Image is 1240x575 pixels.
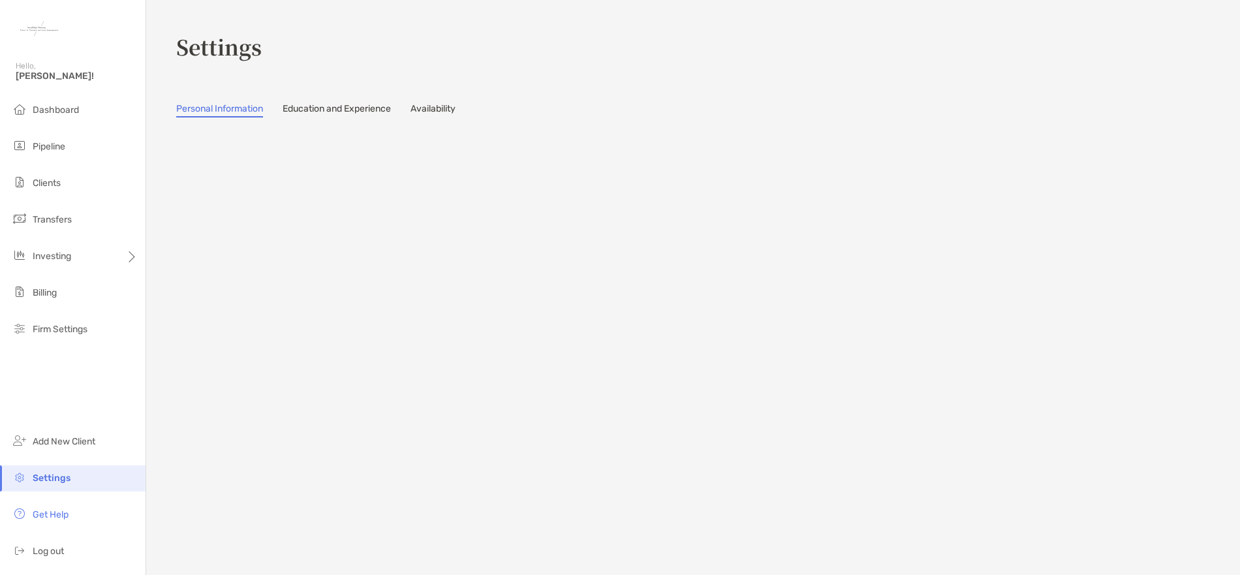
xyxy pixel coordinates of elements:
[411,103,456,117] a: Availability
[12,101,27,117] img: dashboard icon
[283,103,391,117] a: Education and Experience
[33,214,72,225] span: Transfers
[33,473,70,484] span: Settings
[33,546,64,557] span: Log out
[176,31,1224,61] h3: Settings
[12,138,27,153] img: pipeline icon
[12,174,27,190] img: clients icon
[33,324,87,335] span: Firm Settings
[12,284,27,300] img: billing icon
[176,103,263,117] a: Personal Information
[33,104,79,116] span: Dashboard
[12,320,27,336] img: firm-settings icon
[33,509,69,520] span: Get Help
[33,141,65,152] span: Pipeline
[33,251,71,262] span: Investing
[33,178,61,189] span: Clients
[12,247,27,263] img: investing icon
[12,211,27,226] img: transfers icon
[16,70,138,82] span: [PERSON_NAME]!
[33,287,57,298] span: Billing
[12,542,27,558] img: logout icon
[16,5,63,52] img: Zoe Logo
[12,506,27,521] img: get-help icon
[12,469,27,485] img: settings icon
[33,436,95,447] span: Add New Client
[12,433,27,448] img: add_new_client icon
